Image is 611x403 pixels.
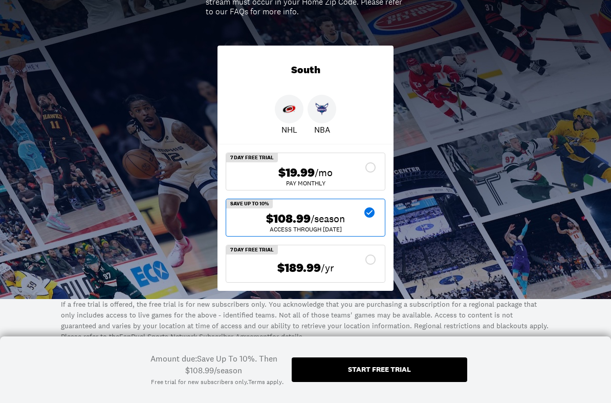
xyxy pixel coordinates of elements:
img: Hornets [315,102,329,116]
div: Amount due: Save Up To 10%. Then $108.99/season [144,353,283,376]
div: Start free trial [348,366,411,373]
a: Terms apply [248,378,282,387]
div: 7 Day Free Trial [226,245,278,254]
p: NHL [281,123,297,136]
p: NBA [314,123,330,136]
img: Hurricanes [282,102,296,116]
div: South [217,46,394,95]
span: /season [311,211,345,226]
span: $19.99 [278,165,315,180]
div: ACCESS THROUGH [DATE] [234,226,377,232]
span: $108.99 [266,211,311,226]
div: Free trial for new subscribers only. . [151,378,283,387]
a: FanDuel Sports Network Subscriber Agreement [119,332,270,341]
p: If a free trial is offered, the free trial is for new subscribers only. You acknowledge that you ... [61,299,550,342]
div: 7 Day Free Trial [226,153,278,162]
div: Pay Monthly [234,180,377,186]
span: $189.99 [277,261,321,275]
span: /mo [315,165,333,180]
div: Save Up To 10% [226,199,273,208]
span: /yr [321,261,334,275]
